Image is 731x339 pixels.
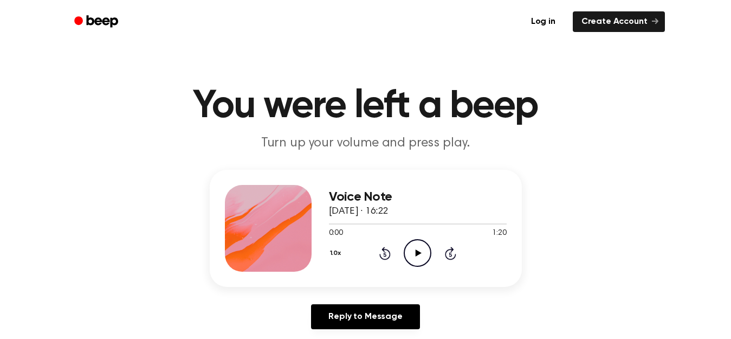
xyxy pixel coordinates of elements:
[520,9,566,34] a: Log in
[492,228,506,239] span: 1:20
[67,11,128,33] a: Beep
[329,190,507,204] h3: Voice Note
[329,244,345,263] button: 1.0x
[329,228,343,239] span: 0:00
[158,135,574,152] p: Turn up your volume and press play.
[88,87,643,126] h1: You were left a beep
[311,304,419,329] a: Reply to Message
[329,207,389,216] span: [DATE] · 16:22
[573,11,665,32] a: Create Account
